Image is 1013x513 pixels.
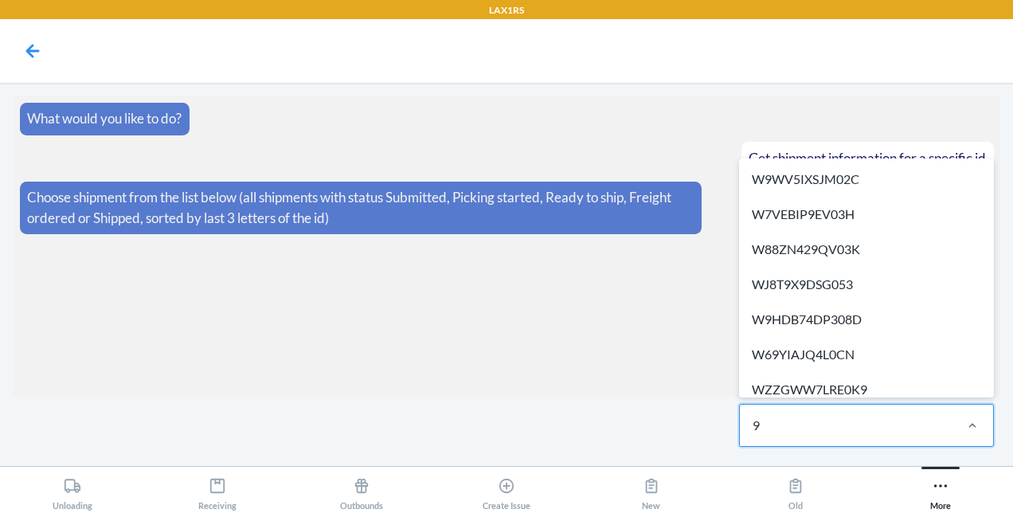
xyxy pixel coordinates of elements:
[787,471,804,511] div: Old
[742,302,991,337] div: W9HDB74DP308D
[289,467,434,511] button: Outbounds
[145,467,290,511] button: Receiving
[340,471,383,511] div: Outbounds
[742,162,991,197] div: W9WV5IXSJM02C
[742,197,991,232] div: W7VEBIP9EV03H
[742,232,991,267] div: W88ZN429QV03K
[742,372,991,407] div: WZZGWW7LRE0K9
[642,471,660,511] div: New
[53,471,92,511] div: Unloading
[579,467,724,511] button: New
[483,471,530,511] div: Create Issue
[198,471,237,511] div: Receiving
[868,467,1013,511] button: More
[749,150,986,166] span: Get shipment information for a specific id
[724,467,869,511] button: Old
[930,471,951,511] div: More
[742,267,991,302] div: WJ8T9X9DSG053
[489,3,524,18] p: LAX1RS
[27,187,694,228] p: Choose shipment from the list below (all shipments with status Submitted, Picking started, Ready ...
[27,108,182,129] p: What would you like to do?
[434,467,579,511] button: Create Issue
[742,337,991,372] div: W69YIAJQ4L0CN
[753,416,761,435] input: W9WV5IXSJM02CW7VEBIP9EV03HW88ZN429QV03KWJ8T9X9DSG053W9HDB74DP308DW69YIAJQ4L0CNWZZGWW7LRE0K9W1L91W...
